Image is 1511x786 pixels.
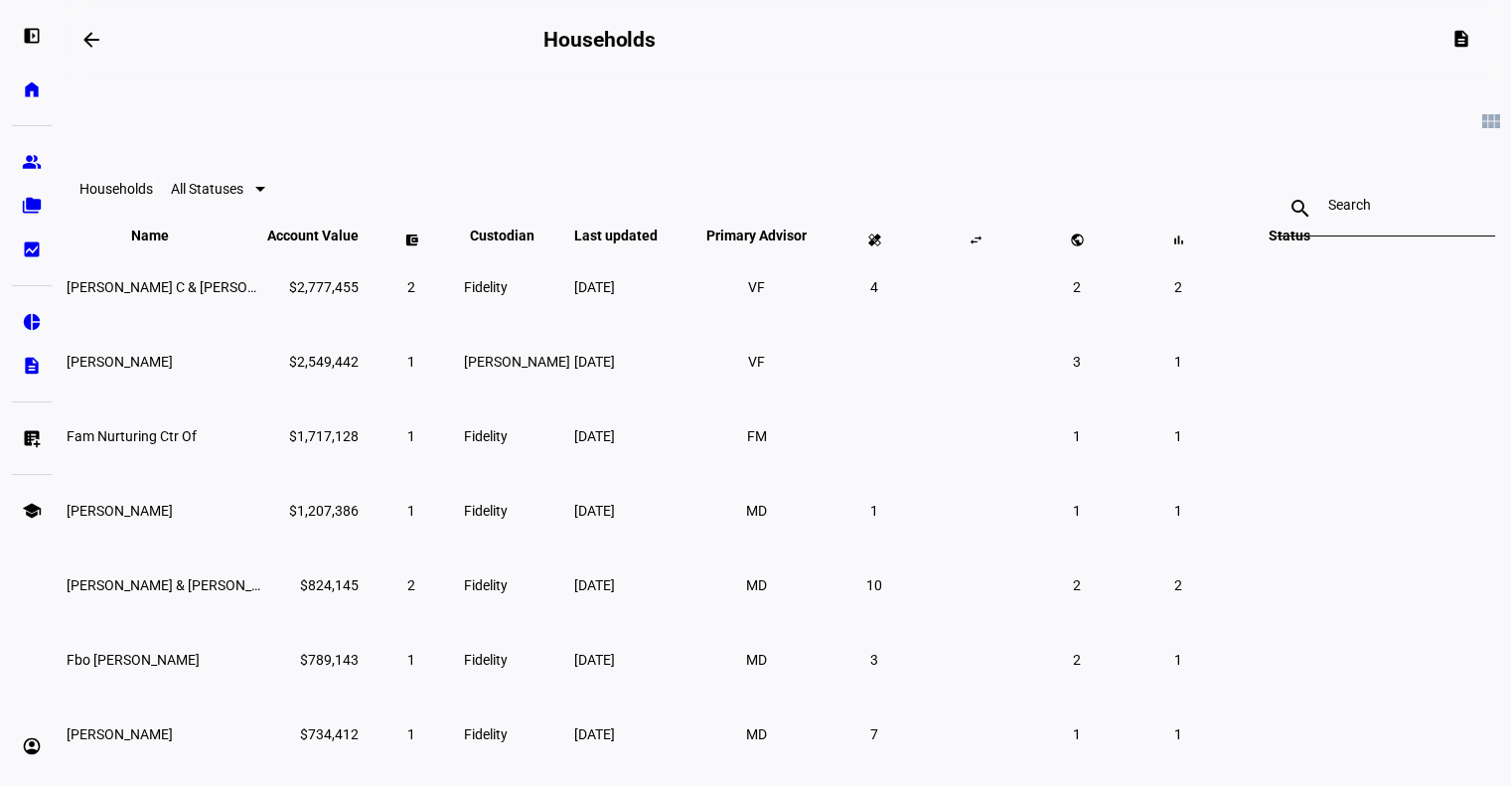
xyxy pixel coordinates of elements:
eth-data-table-title: Households [79,181,153,197]
span: 1 [1174,503,1182,519]
span: Vinita C & David L Ferrera [67,279,306,295]
span: 1 [1174,726,1182,742]
span: John Lee Lillibridge Iii [67,503,173,519]
span: Fidelity [464,503,508,519]
a: folder_copy [12,186,52,226]
span: 2 [407,577,415,593]
td: $734,412 [266,698,360,770]
li: MD [739,567,775,603]
a: bid_landscape [12,230,52,269]
li: VF [739,269,775,305]
span: Custodian [470,228,564,243]
span: Fidelity [464,726,508,742]
eth-mat-symbol: account_circle [22,736,42,756]
span: Fam Nurturing Ctr Of [67,428,197,444]
mat-icon: view_module [1479,109,1503,133]
span: 3 [870,652,878,668]
input: Search [1328,197,1443,213]
span: 2 [1174,279,1182,295]
span: 1 [407,503,415,519]
a: description [12,346,52,386]
span: Linda Stathoplos & John Lee Lillibridge Iii [67,577,294,593]
eth-mat-symbol: list_alt_add [22,428,42,448]
span: [DATE] [574,652,615,668]
span: 1 [1174,428,1182,444]
span: [PERSON_NAME] [464,354,570,370]
eth-mat-symbol: folder_copy [22,196,42,216]
span: Kashif Sheikh [67,726,173,742]
span: 1 [1073,503,1081,519]
eth-mat-symbol: pie_chart [22,312,42,332]
span: Fidelity [464,279,508,295]
li: MD [739,642,775,678]
span: Debora D Mayer [67,354,173,370]
span: Fidelity [464,652,508,668]
span: 1 [1174,652,1182,668]
li: FM [739,418,775,454]
a: home [12,70,52,109]
span: 1 [407,354,415,370]
span: 1 [1073,428,1081,444]
span: 2 [1073,577,1081,593]
span: 7 [870,726,878,742]
span: [DATE] [574,428,615,444]
span: Fidelity [464,577,508,593]
span: 1 [407,428,415,444]
span: 1 [1073,726,1081,742]
span: Last updated [574,228,687,243]
span: [DATE] [574,279,615,295]
td: $2,549,442 [266,325,360,397]
a: group [12,142,52,182]
span: Fbo Marian S Pruslin [67,652,200,668]
span: 1 [407,726,415,742]
span: 4 [870,279,878,295]
mat-icon: description [1451,29,1471,49]
eth-mat-symbol: home [22,79,42,99]
li: MD [739,716,775,752]
eth-mat-symbol: school [22,501,42,521]
span: [DATE] [574,726,615,742]
mat-icon: search [1277,197,1324,221]
span: Status [1254,228,1325,243]
span: 1 [1174,354,1182,370]
span: 1 [407,652,415,668]
span: 1 [870,503,878,519]
span: Account Value [267,228,359,243]
span: 3 [1073,354,1081,370]
td: $1,717,128 [266,399,360,472]
td: $2,777,455 [266,250,360,323]
td: $824,145 [266,549,360,621]
span: Name [131,228,199,243]
span: [DATE] [574,503,615,519]
span: 2 [1073,279,1081,295]
a: pie_chart [12,302,52,342]
td: $1,207,386 [266,474,360,547]
span: 10 [866,577,882,593]
li: VF [739,344,775,380]
li: MD [739,493,775,529]
td: $789,143 [266,623,360,696]
h2: Households [543,28,656,52]
span: All Statuses [171,181,243,197]
span: 2 [1174,577,1182,593]
eth-mat-symbol: group [22,152,42,172]
span: 2 [407,279,415,295]
span: [DATE] [574,577,615,593]
eth-mat-symbol: left_panel_open [22,26,42,46]
span: [DATE] [574,354,615,370]
eth-mat-symbol: description [22,356,42,376]
mat-icon: arrow_backwards [79,28,103,52]
span: Primary Advisor [691,228,822,243]
span: Fidelity [464,428,508,444]
span: 2 [1073,652,1081,668]
eth-mat-symbol: bid_landscape [22,239,42,259]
